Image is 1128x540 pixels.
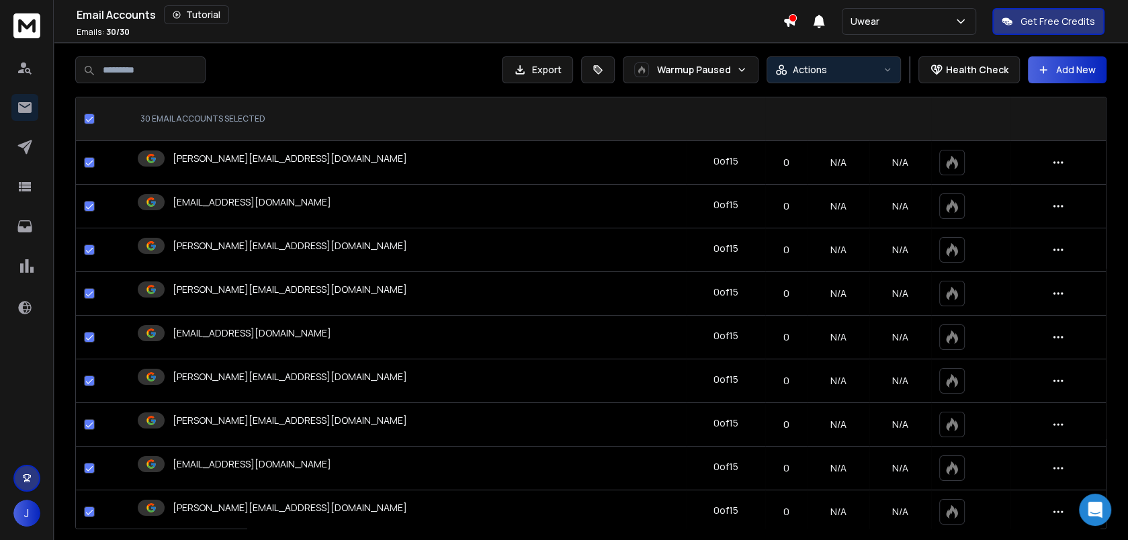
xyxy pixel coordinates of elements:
[773,287,799,300] p: 0
[808,403,869,447] td: N/A
[992,8,1104,35] button: Get Free Credits
[173,457,331,471] p: [EMAIL_ADDRESS][DOMAIN_NAME]
[851,15,885,28] p: Uwear
[877,461,923,475] p: N/A
[808,447,869,490] td: N/A
[877,243,923,257] p: N/A
[808,185,869,228] td: N/A
[173,414,407,427] p: [PERSON_NAME][EMAIL_ADDRESS][DOMAIN_NAME]
[173,239,407,253] p: [PERSON_NAME][EMAIL_ADDRESS][DOMAIN_NAME]
[1028,56,1107,83] button: Add New
[173,370,407,384] p: [PERSON_NAME][EMAIL_ADDRESS][DOMAIN_NAME]
[1021,15,1095,28] p: Get Free Credits
[173,152,407,165] p: [PERSON_NAME][EMAIL_ADDRESS][DOMAIN_NAME]
[773,243,799,257] p: 0
[713,373,738,386] div: 0 of 15
[713,242,738,255] div: 0 of 15
[773,156,799,169] p: 0
[877,287,923,300] p: N/A
[140,114,676,124] div: 30 EMAIL ACCOUNTS SELECTED
[946,63,1008,77] p: Health Check
[808,272,869,316] td: N/A
[773,461,799,475] p: 0
[877,374,923,388] p: N/A
[173,501,407,514] p: [PERSON_NAME][EMAIL_ADDRESS][DOMAIN_NAME]
[918,56,1020,83] button: Health Check
[808,490,869,534] td: N/A
[773,505,799,519] p: 0
[808,316,869,359] td: N/A
[13,500,40,527] button: J
[713,285,738,299] div: 0 of 15
[77,5,783,24] div: Email Accounts
[713,416,738,430] div: 0 of 15
[877,330,923,344] p: N/A
[773,418,799,431] p: 0
[713,198,738,212] div: 0 of 15
[808,359,869,403] td: N/A
[164,5,229,24] button: Tutorial
[773,374,799,388] p: 0
[173,326,331,340] p: [EMAIL_ADDRESS][DOMAIN_NAME]
[106,26,130,38] span: 30 / 30
[1079,494,1111,526] div: Open Intercom Messenger
[713,154,738,168] div: 0 of 15
[713,460,738,474] div: 0 of 15
[877,156,923,169] p: N/A
[173,283,407,296] p: [PERSON_NAME][EMAIL_ADDRESS][DOMAIN_NAME]
[793,63,827,77] p: Actions
[808,228,869,272] td: N/A
[877,505,923,519] p: N/A
[713,504,738,517] div: 0 of 15
[502,56,573,83] button: Export
[773,199,799,213] p: 0
[808,141,869,185] td: N/A
[713,329,738,343] div: 0 of 15
[77,27,130,38] p: Emails :
[773,330,799,344] p: 0
[877,418,923,431] p: N/A
[877,199,923,213] p: N/A
[657,63,731,77] p: Warmup Paused
[173,195,331,209] p: [EMAIL_ADDRESS][DOMAIN_NAME]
